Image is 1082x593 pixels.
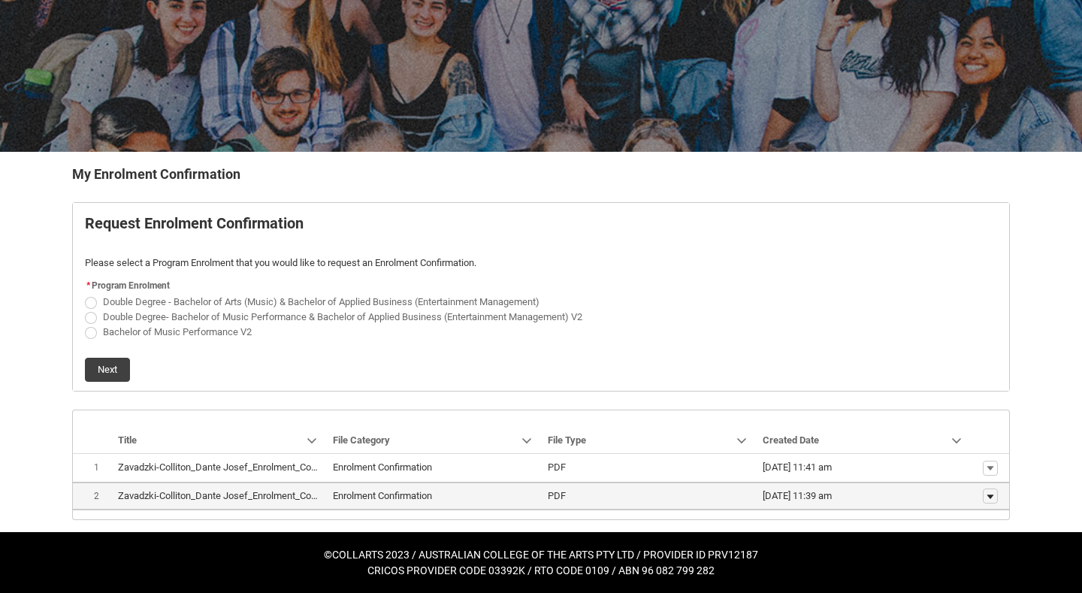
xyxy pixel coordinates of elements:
[103,326,252,337] span: Bachelor of Music Performance V2
[85,358,130,382] button: Next
[118,490,423,501] lightning-base-formatted-text: Zavadzki-Colliton_Dante Josef_Enrolment_Confirmation_Oct 7, 2025.pdf
[763,490,832,501] lightning-formatted-date-time: [DATE] 11:39 am
[85,214,304,232] b: Request Enrolment Confirmation
[333,461,432,473] lightning-base-formatted-text: Enrolment Confirmation
[548,461,566,473] lightning-base-formatted-text: PDF
[763,461,832,473] lightning-formatted-date-time: [DATE] 11:41 am
[548,490,566,501] lightning-base-formatted-text: PDF
[72,202,1010,392] article: REDU_Generate_Enrolment_Confirmation flow
[118,461,431,473] lightning-base-formatted-text: Zavadzki-Colliton_Dante Josef_Enrolment_Confirmation_May 30, 2023.pdf
[103,296,539,307] span: Double Degree - Bachelor of Arts (Music) & Bachelor of Applied Business (Entertainment Management)
[86,280,90,291] abbr: required
[103,311,582,322] span: Double Degree- Bachelor of Music Performance & Bachelor of Applied Business (Entertainment Manage...
[72,166,240,182] b: My Enrolment Confirmation
[92,280,170,291] span: Program Enrolment
[85,256,997,271] p: Please select a Program Enrolment that you would like to request an Enrolment Confirmation.
[333,490,432,501] lightning-base-formatted-text: Enrolment Confirmation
